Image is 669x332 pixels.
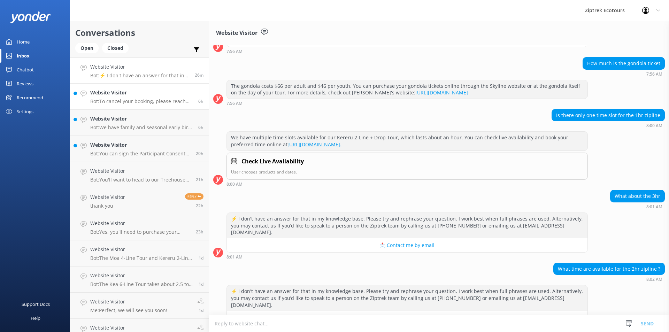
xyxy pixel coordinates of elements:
[227,132,587,150] div: We have multiple time slots available for our Kereru 2-Line + Drop Tour, which lasts about an hou...
[226,49,243,54] strong: 7:56 AM
[70,136,209,162] a: Website VisitorBot:You can sign the Participant Consent Form online by visiting this link: [URL][...
[70,214,209,240] a: Website VisitorBot:Yes, you'll need to purchase your Skyline Gondola pass separately. You can buy...
[90,89,193,96] h4: Website Visitor
[90,298,167,306] h4: Website Visitor
[552,123,665,128] div: 08:00am 20-Aug-2025 (UTC +12:00) Pacific/Auckland
[17,35,30,49] div: Home
[17,77,33,91] div: Reviews
[227,311,587,325] button: 📩 Contact me by email
[226,255,243,259] strong: 8:01 AM
[646,72,662,76] strong: 7:56 AM
[102,43,129,53] div: Closed
[70,240,209,267] a: Website VisitorBot:The Moa 4-Line Tour and Kereru 2-Line + Drop tour finish back at [GEOGRAPHIC_D...
[75,26,203,39] h2: Conversations
[70,267,209,293] a: Website VisitorBot:The Kea 6-Line Tour takes about 2.5 to 3 hours, so if you start at 1:20, you s...
[90,63,190,71] h4: Website Visitor
[70,293,209,319] a: Website VisitorMe:Perfect, we will see you soon!1d
[90,177,191,183] p: Bot: You'll want to head to our Treehouse at the top of [PERSON_NAME][GEOGRAPHIC_DATA] for your t...
[75,44,102,52] a: Open
[90,167,191,175] h4: Website Visitor
[90,203,125,209] p: thank you
[90,307,167,314] p: Me: Perfect, we will see you soon!
[227,285,587,311] div: ⚡ I don't have an answer for that in my knowledge base. Please try and rephrase your question, I ...
[70,84,209,110] a: Website VisitorBot:To cancel your booking, please reach out to our friendly Guest Services Team b...
[70,188,209,214] a: Website Visitorthank youReply22h
[646,277,662,281] strong: 8:02 AM
[70,162,209,188] a: Website VisitorBot:You'll want to head to our Treehouse at the top of [PERSON_NAME][GEOGRAPHIC_DA...
[646,124,662,128] strong: 8:00 AM
[198,98,203,104] span: 02:15am 20-Aug-2025 (UTC +12:00) Pacific/Auckland
[90,324,192,332] h4: Website Visitor
[195,72,203,78] span: 08:02am 20-Aug-2025 (UTC +12:00) Pacific/Auckland
[17,105,33,118] div: Settings
[241,157,304,166] h4: Check Live Availability
[216,29,257,38] h3: Website Visitor
[185,193,203,200] span: Reply
[199,281,203,287] span: 11:34am 18-Aug-2025 (UTC +12:00) Pacific/Auckland
[90,141,191,149] h4: Website Visitor
[226,101,588,106] div: 07:56am 20-Aug-2025 (UTC +12:00) Pacific/Auckland
[17,91,43,105] div: Recommend
[90,272,193,279] h4: Website Visitor
[199,307,203,313] span: 10:10am 18-Aug-2025 (UTC +12:00) Pacific/Auckland
[226,101,243,106] strong: 7:56 AM
[552,109,664,121] div: Is there only one time slot for the 1hr zipline
[90,229,191,235] p: Bot: Yes, you'll need to purchase your Skyline Gondola pass separately. You can buy them directly...
[231,169,583,175] p: User chooses products and dates.
[227,213,587,238] div: ⚡ I don't have an answer for that in my knowledge base. Please try and rephrase your question, I ...
[554,263,664,275] div: What time are available for the 2hr zipline ?
[610,204,665,209] div: 08:01am 20-Aug-2025 (UTC +12:00) Pacific/Auckland
[17,63,34,77] div: Chatbot
[90,124,193,131] p: Bot: We have family and seasonal early bird discounts available! These offers change throughout t...
[90,98,193,105] p: Bot: To cancel your booking, please reach out to our friendly Guest Services Team by emailing [EM...
[198,124,203,130] span: 01:47am 20-Aug-2025 (UTC +12:00) Pacific/Auckland
[70,110,209,136] a: Website VisitorBot:We have family and seasonal early bird discounts available! These offers chang...
[90,281,193,287] p: Bot: The Kea 6-Line Tour takes about 2.5 to 3 hours, so if you start at 1:20, you should be finis...
[10,11,51,23] img: yonder-white-logo.png
[17,49,30,63] div: Inbox
[31,311,40,325] div: Help
[226,254,588,259] div: 08:01am 20-Aug-2025 (UTC +12:00) Pacific/Auckland
[226,182,588,186] div: 08:00am 20-Aug-2025 (UTC +12:00) Pacific/Auckland
[226,182,243,186] strong: 8:00 AM
[553,277,665,281] div: 08:02am 20-Aug-2025 (UTC +12:00) Pacific/Auckland
[646,205,662,209] strong: 8:01 AM
[199,255,203,261] span: 10:15pm 18-Aug-2025 (UTC +12:00) Pacific/Auckland
[90,255,193,261] p: Bot: The Moa 4-Line Tour and Kereru 2-Line + Drop tour finish back at [GEOGRAPHIC_DATA] after a s...
[226,49,588,54] div: 07:56am 20-Aug-2025 (UTC +12:00) Pacific/Auckland
[196,203,203,209] span: 09:49am 19-Aug-2025 (UTC +12:00) Pacific/Auckland
[583,57,664,69] div: How much is the gondola ticket
[22,297,50,311] div: Support Docs
[90,193,125,201] h4: Website Visitor
[90,219,191,227] h4: Website Visitor
[583,71,665,76] div: 07:56am 20-Aug-2025 (UTC +12:00) Pacific/Auckland
[196,177,203,183] span: 10:56am 19-Aug-2025 (UTC +12:00) Pacific/Auckland
[287,141,341,148] a: [URL][DOMAIN_NAME].
[610,190,664,202] div: What about the 3hr
[196,229,203,235] span: 08:50am 19-Aug-2025 (UTC +12:00) Pacific/Auckland
[415,89,468,96] a: [URL][DOMAIN_NAME]
[196,150,203,156] span: 11:45am 19-Aug-2025 (UTC +12:00) Pacific/Auckland
[70,57,209,84] a: Website VisitorBot:⚡ I don't have an answer for that in my knowledge base. Please try and rephras...
[227,80,587,99] div: The gondola costs $66 per adult and $46 per youth. You can purchase your gondola tickets online t...
[227,238,587,252] button: 📩 Contact me by email
[102,44,132,52] a: Closed
[90,246,193,253] h4: Website Visitor
[90,72,190,79] p: Bot: ⚡ I don't have an answer for that in my knowledge base. Please try and rephrase your questio...
[75,43,99,53] div: Open
[90,115,193,123] h4: Website Visitor
[90,150,191,157] p: Bot: You can sign the Participant Consent Form online by visiting this link: [URL][DOMAIN_NAME]. ...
